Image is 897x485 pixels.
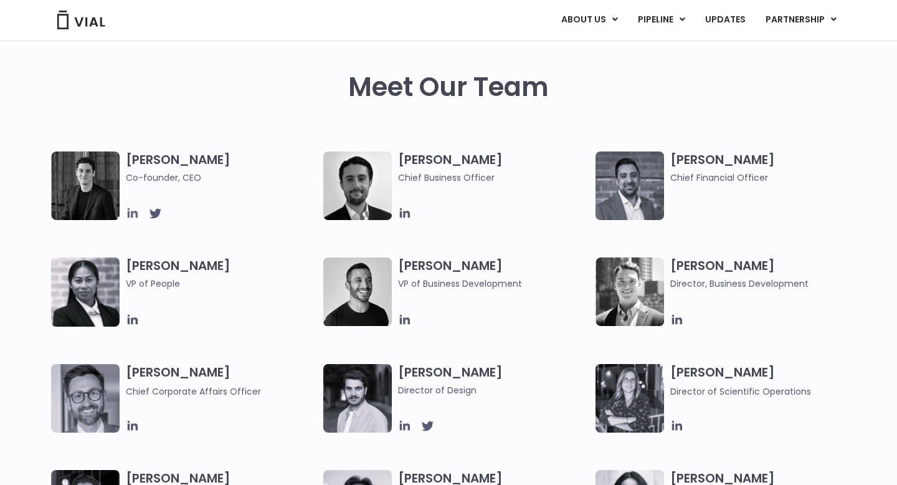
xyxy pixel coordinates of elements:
[51,364,120,433] img: Paolo-M
[596,151,664,220] img: Headshot of smiling man named Samir
[670,151,861,185] h3: [PERSON_NAME]
[398,383,589,397] span: Director of Design
[323,257,392,326] img: A black and white photo of a man smiling.
[126,257,317,309] h3: [PERSON_NAME]
[51,257,120,327] img: Catie
[596,364,664,433] img: Headshot of smiling woman named Sarah
[596,257,664,326] img: A black and white photo of a smiling man in a suit at ARVO 2023.
[628,9,695,31] a: PIPELINEMenu Toggle
[126,385,261,398] span: Chief Corporate Affairs Officer
[398,171,589,185] span: Chief Business Officer
[398,277,589,291] span: VP of Business Development
[56,11,106,29] img: Vial Logo
[323,364,392,433] img: Headshot of smiling man named Albert
[670,385,811,398] span: Director of Scientific Operations
[51,151,120,220] img: A black and white photo of a man in a suit attending a Summit.
[126,277,317,291] span: VP of People
[670,364,861,398] h3: [PERSON_NAME]
[670,277,861,291] span: Director, Business Development
[398,257,589,291] h3: [PERSON_NAME]
[126,151,317,185] h3: [PERSON_NAME]
[670,257,861,291] h3: [PERSON_NAME]
[398,364,589,397] h3: [PERSON_NAME]
[323,151,392,220] img: A black and white photo of a man in a suit holding a vial.
[398,151,589,185] h3: [PERSON_NAME]
[695,9,755,31] a: UPDATES
[670,171,861,185] span: Chief Financial Officer
[126,364,317,398] h3: [PERSON_NAME]
[756,9,847,31] a: PARTNERSHIPMenu Toggle
[551,9,627,31] a: ABOUT USMenu Toggle
[348,72,549,102] h2: Meet Our Team
[126,171,317,185] span: Co-founder, CEO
